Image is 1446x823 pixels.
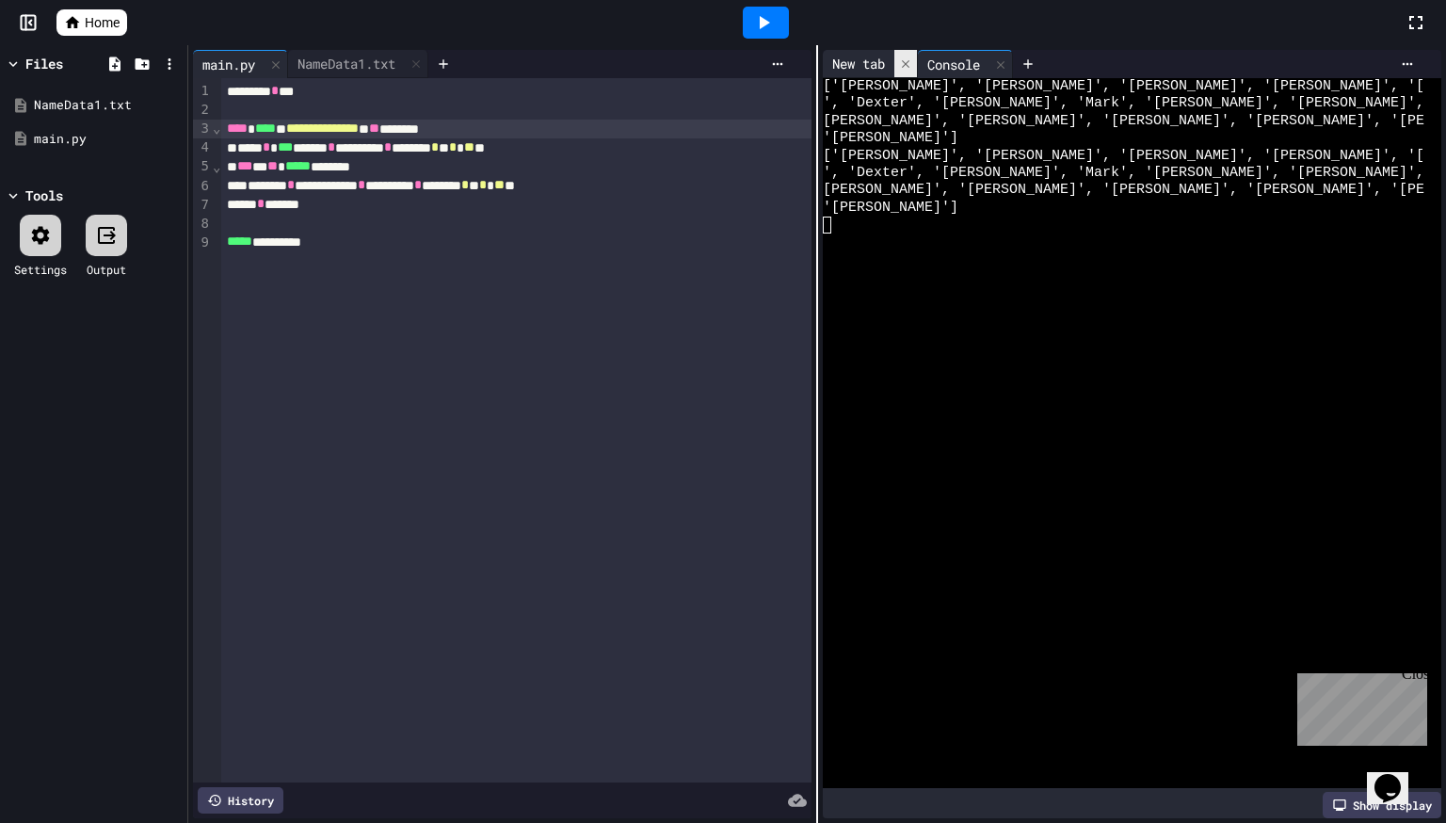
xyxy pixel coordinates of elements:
[34,130,181,149] div: main.py
[8,8,130,120] div: Chat with us now!Close
[193,215,212,234] div: 8
[85,13,120,32] span: Home
[193,120,212,138] div: 3
[823,54,894,73] div: New tab
[198,787,283,814] div: History
[1290,666,1427,746] iframe: chat widget
[193,138,212,157] div: 4
[288,50,428,78] div: NameData1.txt
[87,261,126,278] div: Output
[823,200,958,217] span: '[PERSON_NAME]']
[193,234,212,252] div: 9
[14,261,67,278] div: Settings
[212,159,221,174] span: Fold line
[25,54,63,73] div: Files
[193,82,212,101] div: 1
[823,50,918,78] div: New tab
[1367,748,1427,804] iframe: chat widget
[193,177,212,196] div: 6
[34,96,181,115] div: NameData1.txt
[193,157,212,176] div: 5
[823,130,958,147] span: '[PERSON_NAME]']
[918,50,1013,78] div: Console
[193,50,288,78] div: main.py
[918,55,989,74] div: Console
[193,55,265,74] div: main.py
[212,121,221,136] span: Fold line
[25,186,63,205] div: Tools
[56,9,127,36] a: Home
[288,54,405,73] div: NameData1.txt
[193,101,212,120] div: 2
[1323,792,1441,818] div: Show display
[193,196,212,215] div: 7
